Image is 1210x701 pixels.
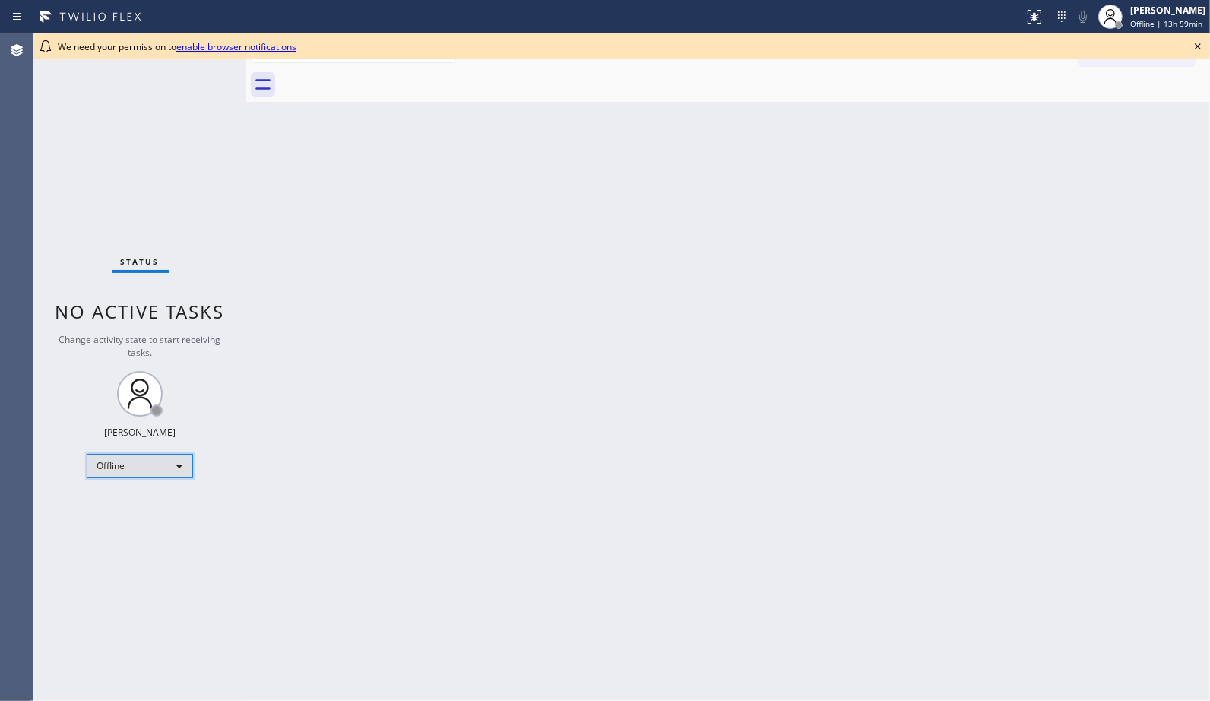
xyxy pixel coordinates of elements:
[59,333,221,359] span: Change activity state to start receiving tasks.
[1130,18,1202,29] span: Offline | 13h 59min
[55,299,225,324] span: No active tasks
[121,256,160,267] span: Status
[1072,6,1094,27] button: Mute
[58,40,296,53] span: We need your permission to
[87,454,193,478] div: Offline
[1130,4,1205,17] div: [PERSON_NAME]
[104,426,176,439] div: [PERSON_NAME]
[176,40,296,53] a: enable browser notifications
